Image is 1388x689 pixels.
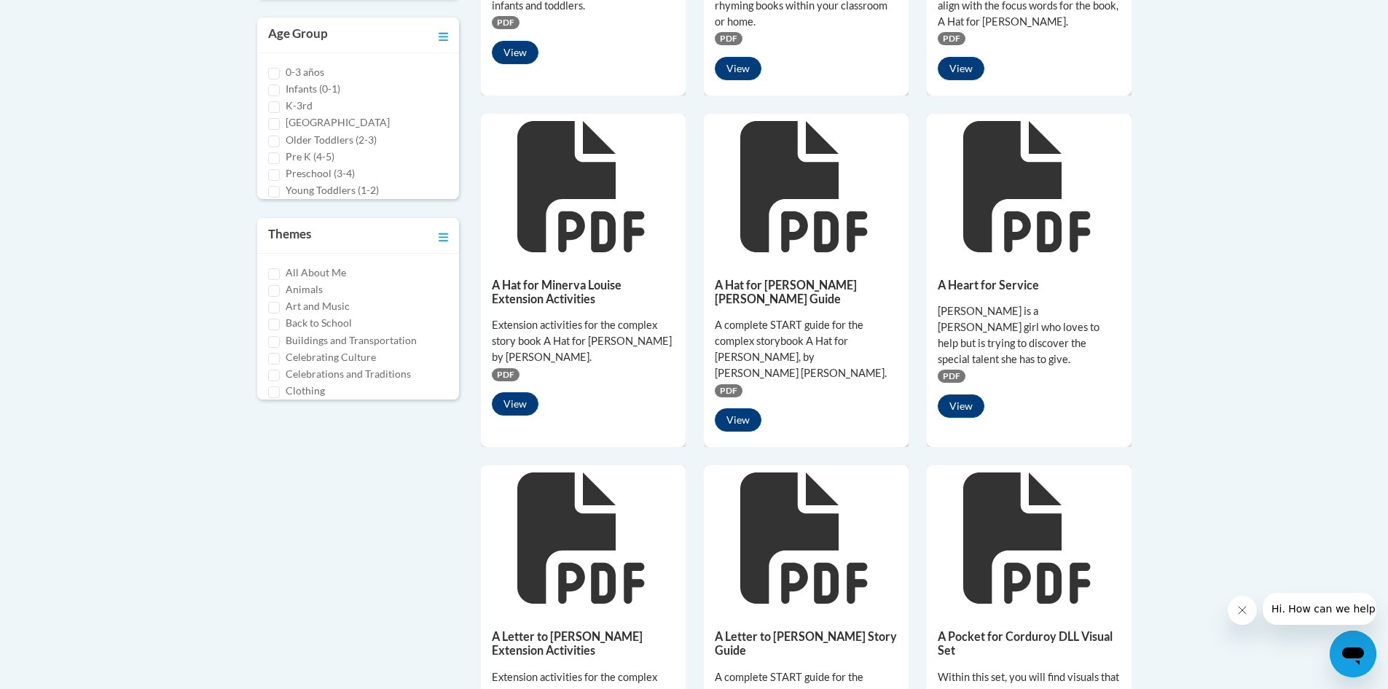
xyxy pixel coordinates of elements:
span: PDF [715,384,742,397]
label: [GEOGRAPHIC_DATA] [286,114,390,131]
span: PDF [715,32,742,45]
span: PDF [492,368,519,381]
button: View [715,408,761,432]
label: 0-3 años [286,64,324,80]
span: PDF [492,16,519,29]
label: Preschool (3-4) [286,166,355,182]
h5: A Hat for [PERSON_NAME] [PERSON_NAME] Guide [715,278,898,306]
h5: A Hat for Minerva Louise Extension Activities [492,278,675,306]
label: Buildings and Transportation [286,332,417,349]
h5: A Heart for Service [938,278,1121,292]
label: Older Toddlers (2-3) [286,132,377,148]
button: View [938,57,984,80]
label: Art and Music [286,298,350,314]
a: Toggle collapse [439,225,448,246]
button: View [715,57,761,80]
label: Infants (0-1) [286,81,340,97]
iframe: Message from company [1263,593,1376,625]
div: A complete START guide for the complex storybook A Hat for [PERSON_NAME], by [PERSON_NAME] [PERSO... [715,317,898,381]
label: Animals [286,281,323,297]
h5: A Pocket for Corduroy DLL Visual Set [938,629,1121,658]
span: PDF [938,32,965,45]
label: Celebrations and Traditions [286,366,411,382]
label: Celebrating Culture [286,349,376,365]
div: Extension activities for the complex story book A Hat for [PERSON_NAME] by [PERSON_NAME]. [492,317,675,365]
button: View [492,392,538,416]
iframe: Button to launch messaging window [1330,631,1376,677]
button: View [492,41,538,64]
label: Clothing [286,383,325,399]
button: View [938,394,984,418]
span: Hi. How can we help? [9,10,118,22]
h5: A Letter to [PERSON_NAME] Story Guide [715,629,898,658]
div: [PERSON_NAME] is a [PERSON_NAME] girl who loves to help but is trying to discover the special tal... [938,303,1121,367]
h5: A Letter to [PERSON_NAME] Extension Activities [492,629,675,658]
label: Young Toddlers (1-2) [286,182,379,198]
label: Pre K (4-5) [286,149,334,165]
label: K-3rd [286,98,313,114]
label: Back to School [286,315,352,331]
span: PDF [938,370,965,383]
iframe: Close message [1228,596,1257,625]
h3: Age Group [268,25,328,45]
a: Toggle collapse [439,25,448,45]
label: All About Me [286,265,346,281]
h3: Themes [268,225,311,246]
